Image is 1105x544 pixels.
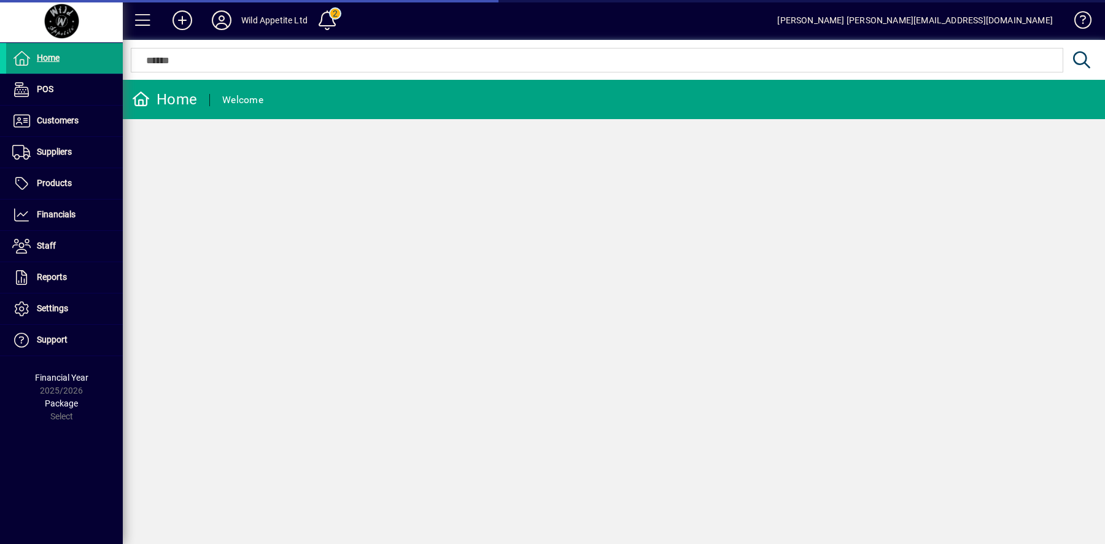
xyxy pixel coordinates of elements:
[35,373,88,383] span: Financial Year
[37,335,68,344] span: Support
[6,325,123,356] a: Support
[777,10,1053,30] div: [PERSON_NAME] [PERSON_NAME][EMAIL_ADDRESS][DOMAIN_NAME]
[37,241,56,251] span: Staff
[6,293,123,324] a: Settings
[6,168,123,199] a: Products
[6,231,123,262] a: Staff
[37,303,68,313] span: Settings
[37,147,72,157] span: Suppliers
[6,106,123,136] a: Customers
[202,9,241,31] button: Profile
[1065,2,1090,42] a: Knowledge Base
[45,398,78,408] span: Package
[6,74,123,105] a: POS
[6,200,123,230] a: Financials
[6,262,123,293] a: Reports
[37,209,76,219] span: Financials
[132,90,197,109] div: Home
[37,178,72,188] span: Products
[163,9,202,31] button: Add
[37,115,79,125] span: Customers
[37,272,67,282] span: Reports
[37,84,53,94] span: POS
[37,53,60,63] span: Home
[241,10,308,30] div: Wild Appetite Ltd
[222,90,263,110] div: Welcome
[6,137,123,168] a: Suppliers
